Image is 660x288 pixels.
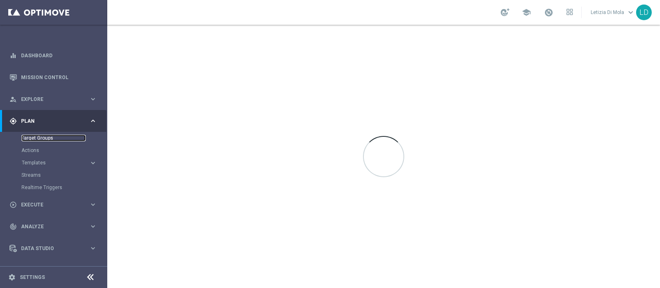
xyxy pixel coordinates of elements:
[9,117,17,125] i: gps_fixed
[89,117,97,125] i: keyboard_arrow_right
[9,118,97,124] button: gps_fixed Plan keyboard_arrow_right
[9,223,97,230] button: track_changes Analyze keyboard_arrow_right
[21,132,106,144] div: Target Groups
[9,96,89,103] div: Explore
[21,157,106,169] div: Templates
[21,97,89,102] span: Explore
[21,172,86,178] a: Streams
[89,244,97,252] i: keyboard_arrow_right
[9,201,89,208] div: Execute
[21,259,86,281] a: Optibot
[9,44,97,66] div: Dashboard
[89,222,97,230] i: keyboard_arrow_right
[9,74,97,81] button: Mission Control
[8,274,16,281] i: settings
[9,201,97,208] button: play_circle_outline Execute keyboard_arrow_right
[21,135,86,141] a: Target Groups
[89,95,97,103] i: keyboard_arrow_right
[20,275,45,280] a: Settings
[636,5,652,20] div: LD
[590,6,636,19] a: Letizia Di Molakeyboard_arrow_down
[89,201,97,208] i: keyboard_arrow_right
[9,96,17,103] i: person_search
[9,223,89,230] div: Analyze
[22,160,89,165] div: Templates
[9,223,17,230] i: track_changes
[21,202,89,207] span: Execute
[9,259,97,281] div: Optibot
[9,245,97,252] button: Data Studio keyboard_arrow_right
[9,245,89,252] div: Data Studio
[21,246,89,251] span: Data Studio
[9,52,97,59] button: equalizer Dashboard
[9,201,17,208] i: play_circle_outline
[626,8,635,17] span: keyboard_arrow_down
[21,119,89,124] span: Plan
[21,224,89,229] span: Analyze
[21,66,97,88] a: Mission Control
[522,8,531,17] span: school
[89,159,97,167] i: keyboard_arrow_right
[21,44,97,66] a: Dashboard
[21,181,106,194] div: Realtime Triggers
[9,96,97,103] button: person_search Explore keyboard_arrow_right
[21,144,106,157] div: Actions
[21,169,106,181] div: Streams
[9,52,17,59] i: equalizer
[21,184,86,191] a: Realtime Triggers
[21,159,97,166] button: Templates keyboard_arrow_right
[21,147,86,154] a: Actions
[9,66,97,88] div: Mission Control
[22,160,81,165] span: Templates
[9,117,89,125] div: Plan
